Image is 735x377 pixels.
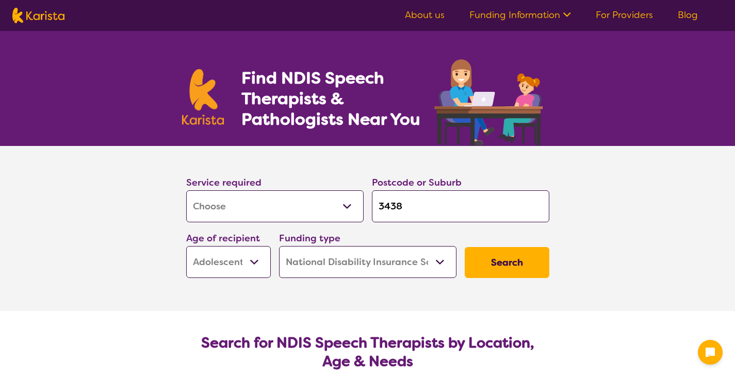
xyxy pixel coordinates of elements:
a: Blog [678,9,698,21]
h2: Search for NDIS Speech Therapists by Location, Age & Needs [194,334,541,371]
a: For Providers [596,9,653,21]
img: Karista logo [12,8,64,23]
label: Age of recipient [186,232,260,244]
label: Funding type [279,232,340,244]
button: Search [465,247,549,278]
input: Type [372,190,549,222]
a: About us [405,9,445,21]
a: Funding Information [469,9,571,21]
img: Karista logo [182,69,224,125]
h1: Find NDIS Speech Therapists & Pathologists Near You [241,68,432,129]
label: Service required [186,176,262,189]
img: speech-therapy [426,56,553,146]
label: Postcode or Suburb [372,176,462,189]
